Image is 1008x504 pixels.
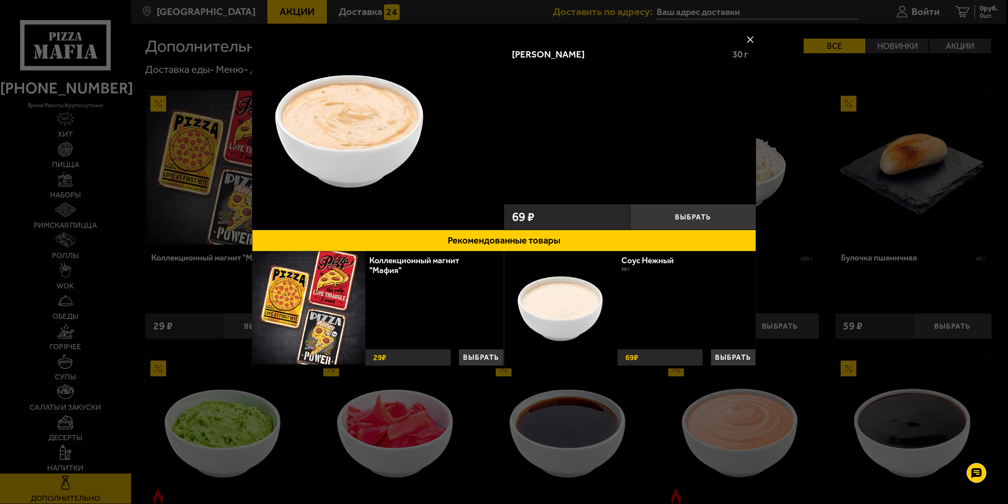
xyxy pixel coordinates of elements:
strong: 69 ₽ [623,350,640,365]
button: Выбрать [459,349,504,366]
img: Соус Деликатес [252,32,449,229]
div: [PERSON_NAME] [512,49,724,60]
span: 30 г [732,49,748,60]
span: 30 г [621,266,630,272]
a: Коллекционный магнит "Мафия" [369,255,459,275]
strong: 29 ₽ [371,350,388,365]
span: 69 ₽ [512,210,534,223]
a: Соус Нежный [621,255,684,265]
button: Рекомендованные товары [252,230,756,251]
button: Выбрать [711,349,756,366]
a: Соус Деликатес [252,32,504,230]
button: Выбрать [630,204,756,230]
